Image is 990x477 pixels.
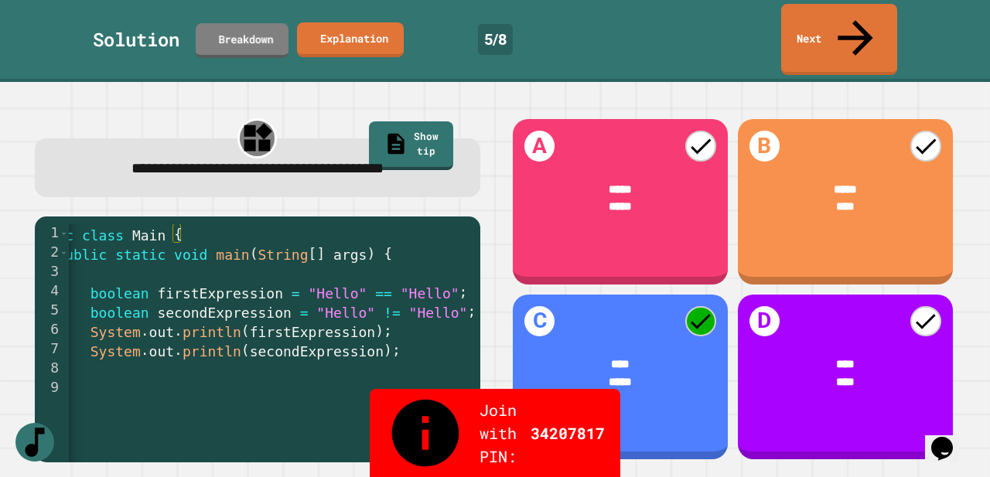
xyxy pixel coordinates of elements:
div: 9 [35,379,69,398]
h1: D [749,306,780,337]
h1: B [749,131,780,162]
a: Breakdown [196,23,288,58]
div: 7 [35,340,69,359]
div: 4 [35,282,69,302]
div: 3 [35,263,69,282]
div: 5 / 8 [478,24,513,55]
a: Explanation [297,22,404,57]
div: 8 [35,359,69,379]
div: Solution [93,26,179,53]
div: Join with PIN: [370,389,620,477]
span: Toggle code folding, rows 2 through 8 [60,244,68,263]
iframe: chat widget [925,415,975,462]
div: 6 [35,321,69,340]
h1: C [524,306,555,337]
div: 1 [35,224,69,244]
a: Show tip [369,121,453,170]
a: Next [781,4,897,75]
div: 2 [35,244,69,263]
span: 34207817 [531,421,605,445]
h1: A [524,131,555,162]
span: Toggle code folding, rows 1 through 9 [60,224,68,244]
div: 5 [35,302,69,321]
